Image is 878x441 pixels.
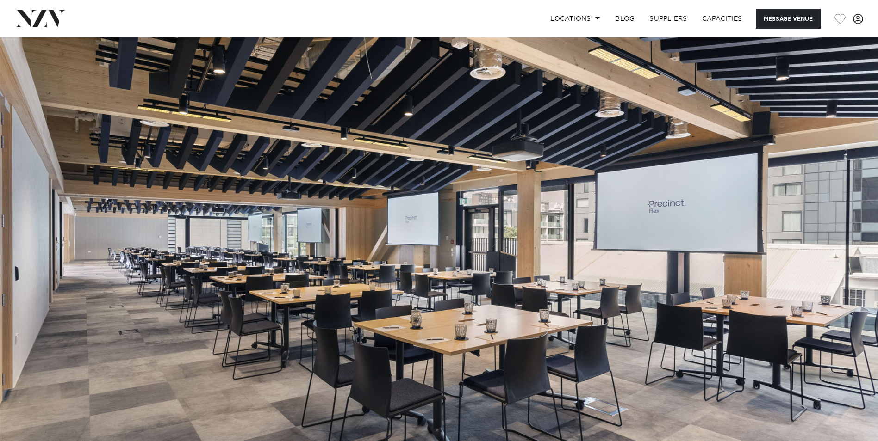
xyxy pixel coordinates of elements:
[543,9,608,29] a: Locations
[642,9,694,29] a: SUPPLIERS
[608,9,642,29] a: BLOG
[15,10,65,27] img: nzv-logo.png
[756,9,821,29] button: Message Venue
[695,9,750,29] a: Capacities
